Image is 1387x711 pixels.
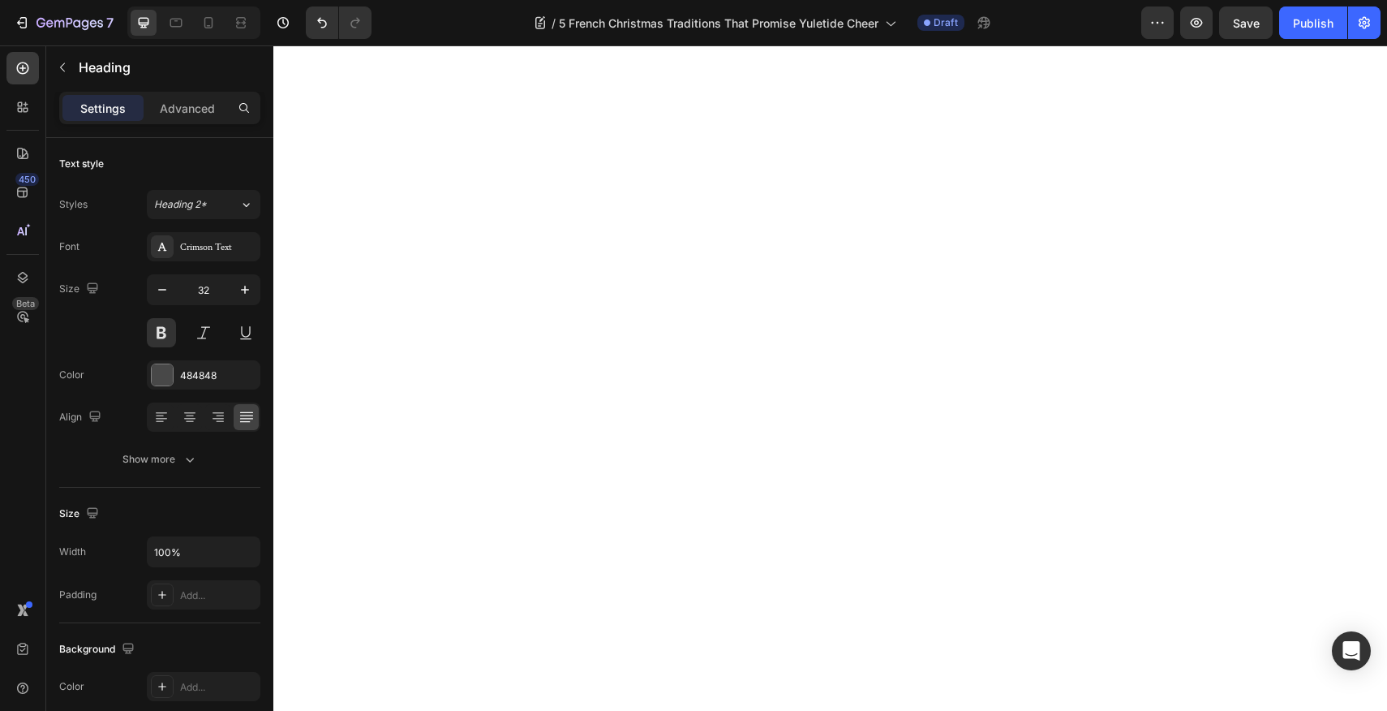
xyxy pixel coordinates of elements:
[59,445,260,474] button: Show more
[59,239,79,254] div: Font
[273,45,1387,711] iframe: Design area
[1332,631,1371,670] div: Open Intercom Messenger
[552,15,556,32] span: /
[154,197,207,212] span: Heading 2*
[306,6,371,39] div: Undo/Redo
[148,537,260,567] input: Auto
[59,197,88,212] div: Styles
[59,639,138,661] div: Background
[12,297,39,310] div: Beta
[180,588,256,603] div: Add...
[147,190,260,219] button: Heading 2*
[80,100,126,117] p: Settings
[59,679,84,694] div: Color
[59,407,105,429] div: Align
[180,680,256,695] div: Add...
[180,240,256,255] div: Crimson Text
[1279,6,1347,39] button: Publish
[79,58,254,77] p: Heading
[122,451,198,468] div: Show more
[59,545,86,559] div: Width
[1233,16,1260,30] span: Save
[934,15,958,30] span: Draft
[559,15,878,32] span: 5 French Christmas Traditions That Promise Yuletide Cheer
[1219,6,1273,39] button: Save
[59,503,102,525] div: Size
[106,13,114,32] p: 7
[59,588,97,602] div: Padding
[59,368,84,382] div: Color
[1293,15,1333,32] div: Publish
[59,157,104,171] div: Text style
[6,6,121,39] button: 7
[180,368,256,383] div: 484848
[15,173,39,186] div: 450
[160,100,215,117] p: Advanced
[59,278,102,300] div: Size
